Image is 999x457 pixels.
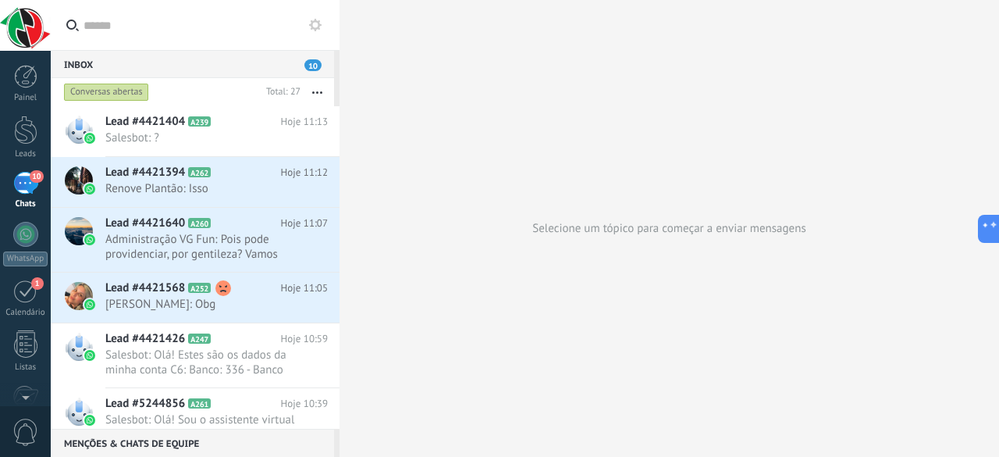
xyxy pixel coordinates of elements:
[3,93,48,103] div: Painel
[105,297,298,312] span: [PERSON_NAME]: Obg
[51,106,340,156] a: Lead #4421404 A239 Hoje 11:13 Salesbot: ?
[105,216,185,231] span: Lead #4421640
[105,114,185,130] span: Lead #4421404
[105,348,298,377] span: Salesbot: Olá! Estes são os dados da minha conta C6: Banco: 336 - Banco C6 S.A. Agência: 0001 Con...
[84,299,95,310] img: waba.svg
[51,388,340,452] a: Lead #5244856 A261 Hoje 10:39 Salesbot: Olá! Sou o assistente virtual da Renove Elevadores. Traba...
[281,331,328,347] span: Hoje 10:59
[31,277,44,290] span: 1
[84,415,95,426] img: waba.svg
[84,234,95,245] img: waba.svg
[188,167,211,177] span: A262
[105,165,185,180] span: Lead #4421394
[51,323,340,387] a: Lead #4421426 A247 Hoje 10:59 Salesbot: Olá! Estes são os dados da minha conta C6: Banco: 336 - B...
[51,157,340,207] a: Lead #4421394 A262 Hoje 11:12 Renove Plantão: Isso
[188,218,211,228] span: A260
[281,396,328,412] span: Hoje 10:39
[188,283,211,293] span: A252
[105,280,185,296] span: Lead #4421568
[3,362,48,373] div: Listas
[51,429,334,457] div: Menções & Chats de equipe
[188,398,211,409] span: A261
[260,84,300,100] div: Total: 27
[30,170,43,183] span: 10
[51,273,340,323] a: Lead #4421568 A252 Hoje 11:05 [PERSON_NAME]: Obg
[51,208,340,272] a: Lead #4421640 A260 Hoje 11:07 Administração VG Fun: Pois pode providenciar, por gentileza? Vamos ...
[281,280,328,296] span: Hoje 11:05
[188,116,211,127] span: A239
[64,83,149,102] div: Conversas abertas
[105,412,298,442] span: Salesbot: Olá! Sou o assistente virtual da Renove Elevadores. Trabalhamos com manutenção preventi...
[105,130,298,145] span: Salesbot: ?
[281,114,328,130] span: Hoje 11:13
[3,199,48,209] div: Chats
[188,334,211,344] span: A247
[105,331,185,347] span: Lead #4421426
[84,133,95,144] img: waba.svg
[84,184,95,195] img: waba.svg
[3,149,48,159] div: Leads
[84,350,95,361] img: waba.svg
[281,216,328,231] span: Hoje 11:07
[281,165,328,180] span: Hoje 11:12
[51,50,334,78] div: Inbox
[304,59,322,71] span: 10
[3,308,48,318] div: Calendário
[105,181,298,196] span: Renove Plantão: Isso
[105,396,185,412] span: Lead #5244856
[300,78,334,106] button: Mais
[3,252,48,266] div: WhatsApp
[105,232,298,262] span: Administração VG Fun: Pois pode providenciar, por gentileza? Vamos querer sim.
